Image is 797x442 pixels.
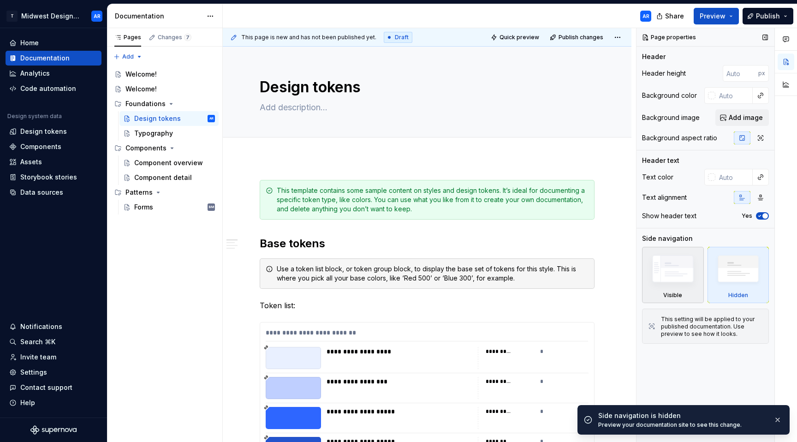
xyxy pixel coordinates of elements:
button: Publish changes [547,31,607,44]
span: Add image [729,113,763,122]
button: Contact support [6,380,101,395]
div: Components [111,141,219,155]
div: Preview your documentation site to see this change. [598,421,766,429]
div: AR [642,12,649,20]
div: Side navigation is hidden [598,411,766,420]
div: Header [642,52,666,61]
a: Welcome! [111,67,219,82]
div: Side navigation [642,234,693,243]
div: AR [94,12,101,20]
button: Search ⌘K [6,334,101,349]
div: AR [209,114,214,123]
a: Welcome! [111,82,219,96]
div: Changes [158,34,191,41]
div: Analytics [20,69,50,78]
div: Invite team [20,352,56,362]
div: This template contains some sample content on styles and design tokens. It’s ideal for documentin... [277,186,589,214]
button: Help [6,395,101,410]
div: Typography [134,129,173,138]
span: 7 [184,34,191,41]
a: FormsBM [119,200,219,215]
a: Code automation [6,81,101,96]
a: Component overview [119,155,219,170]
textarea: Design tokens [258,76,593,98]
a: Invite team [6,350,101,364]
div: Text alignment [642,193,687,202]
div: Visible [642,247,704,303]
button: Add [111,50,145,63]
a: Home [6,36,101,50]
div: Foundations [111,96,219,111]
div: Contact support [20,383,72,392]
div: Documentation [115,12,202,21]
div: This setting will be applied to your published documentation. Use preview to see how it looks. [661,316,763,338]
span: This page is new and has not been published yet. [241,34,376,41]
div: Components [20,142,61,151]
a: Component detail [119,170,219,185]
span: Publish changes [559,34,603,41]
div: Assets [20,157,42,167]
span: Add [122,53,134,60]
div: Notifications [20,322,62,331]
span: Draft [395,34,409,41]
div: Components [125,143,167,153]
div: Component detail [134,173,192,182]
div: Search ⌘K [20,337,55,346]
div: Design tokens [134,114,181,123]
div: Home [20,38,39,48]
div: Hidden [708,247,769,303]
span: Share [665,12,684,21]
div: Pages [114,34,141,41]
div: Foundations [125,99,166,108]
a: Storybook stories [6,170,101,185]
div: Settings [20,368,47,377]
span: Publish [756,12,780,21]
div: Page tree [111,67,219,215]
div: Midwest Design System [21,12,80,21]
input: Auto [715,87,753,104]
label: Yes [742,212,752,220]
div: Code automation [20,84,76,93]
button: Publish [743,8,793,24]
div: BM [209,203,214,212]
a: Design tokens [6,124,101,139]
div: Visible [663,292,682,299]
div: Storybook stories [20,173,77,182]
div: Hidden [728,292,748,299]
div: Design tokens [20,127,67,136]
div: Welcome! [125,84,157,94]
a: Settings [6,365,101,380]
a: Data sources [6,185,101,200]
div: Background aspect ratio [642,133,717,143]
div: T [6,11,18,22]
a: Assets [6,155,101,169]
p: Token list: [260,300,595,311]
div: Show header text [642,211,696,221]
div: Forms [134,203,153,212]
button: Preview [694,8,739,24]
div: Header text [642,156,679,165]
span: Quick preview [500,34,539,41]
div: Background color [642,91,697,100]
div: Documentation [20,54,70,63]
button: TMidwest Design SystemAR [2,6,105,26]
button: Share [652,8,690,24]
div: Welcome! [125,70,157,79]
input: Auto [723,65,758,82]
a: Analytics [6,66,101,81]
div: Design system data [7,113,62,120]
span: Preview [700,12,726,21]
div: Help [20,398,35,407]
button: Add image [715,109,769,126]
a: Documentation [6,51,101,66]
div: Component overview [134,158,203,167]
a: Typography [119,126,219,141]
a: Components [6,139,101,154]
a: Design tokensAR [119,111,219,126]
svg: Supernova Logo [30,425,77,435]
h2: Base tokens [260,236,595,251]
input: Auto [715,169,753,185]
div: Background image [642,113,700,122]
div: Text color [642,173,673,182]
